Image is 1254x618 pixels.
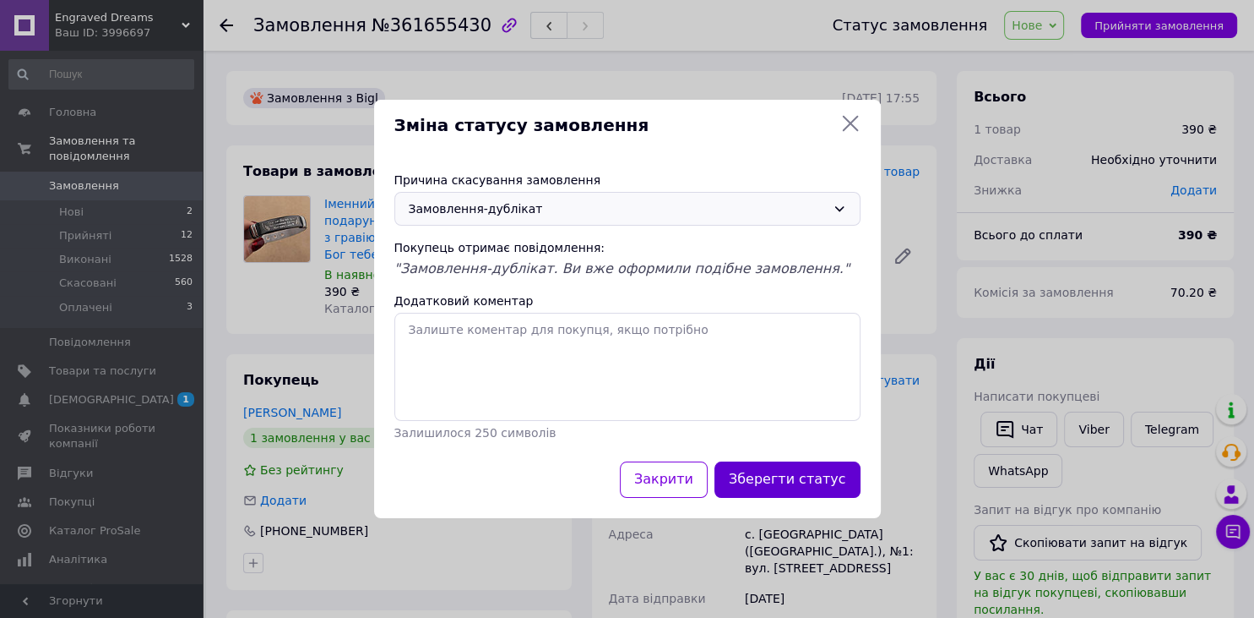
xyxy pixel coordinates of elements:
div: Причина скасування замовлення [394,172,860,189]
div: Замовлення-дублікат [409,200,826,218]
button: Закрити [620,462,708,498]
label: Додатковий коментар [394,294,534,308]
span: "Замовлення-дублікат. Ви вже оформили подібне замовлення." [394,260,850,276]
button: Зберегти статус [714,462,860,498]
span: Зміна статусу замовлення [394,113,833,138]
div: Покупець отримає повідомлення: [394,239,860,256]
span: Залишилося 250 символів [394,426,556,440]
